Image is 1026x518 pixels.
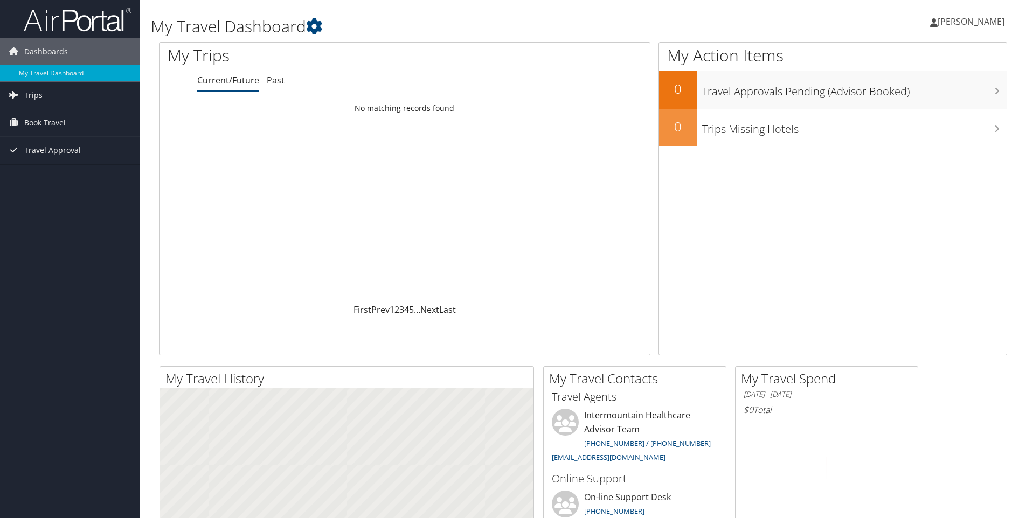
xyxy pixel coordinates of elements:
[353,304,371,316] a: First
[546,409,723,466] li: Intermountain Healthcare Advisor Team
[552,471,718,486] h3: Online Support
[24,109,66,136] span: Book Travel
[549,369,726,388] h2: My Travel Contacts
[390,304,394,316] a: 1
[659,117,697,136] h2: 0
[584,438,711,448] a: [PHONE_NUMBER] / [PHONE_NUMBER]
[439,304,456,316] a: Last
[404,304,409,316] a: 4
[552,389,718,404] h3: Travel Agents
[168,44,438,67] h1: My Trips
[267,74,285,86] a: Past
[24,7,131,32] img: airportal-logo.png
[659,80,697,98] h2: 0
[420,304,439,316] a: Next
[399,304,404,316] a: 3
[197,74,259,86] a: Current/Future
[702,116,1007,137] h3: Trips Missing Hotels
[414,304,420,316] span: …
[409,304,414,316] a: 5
[151,15,727,38] h1: My Travel Dashboard
[741,369,918,388] h2: My Travel Spend
[744,404,910,416] h6: Total
[659,44,1007,67] h1: My Action Items
[24,82,43,109] span: Trips
[584,506,644,516] a: [PHONE_NUMBER]
[659,109,1007,146] a: 0Trips Missing Hotels
[744,404,753,416] span: $0
[930,5,1015,38] a: [PERSON_NAME]
[160,99,650,118] td: No matching records found
[24,38,68,65] span: Dashboards
[938,16,1004,27] span: [PERSON_NAME]
[744,389,910,400] h6: [DATE] - [DATE]
[165,369,533,388] h2: My Travel History
[552,452,665,462] a: [EMAIL_ADDRESS][DOMAIN_NAME]
[371,304,390,316] a: Prev
[702,79,1007,99] h3: Travel Approvals Pending (Advisor Booked)
[24,137,81,164] span: Travel Approval
[394,304,399,316] a: 2
[659,71,1007,109] a: 0Travel Approvals Pending (Advisor Booked)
